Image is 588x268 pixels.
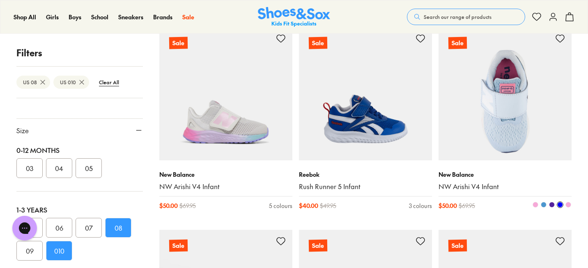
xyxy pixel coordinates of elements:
span: $ 69.95 [459,201,475,210]
button: 05 [76,158,102,178]
div: 5 colours [269,201,292,210]
span: $ 50.00 [159,201,178,210]
span: $ 49.95 [320,201,336,210]
p: New Balance [439,170,572,179]
button: 010 [46,241,72,261]
button: 08 [105,218,131,238]
button: Search our range of products [407,9,525,25]
a: NW Arishi V4 Infant [159,182,292,191]
span: Size [16,125,29,135]
a: Shop All [14,13,36,21]
p: Sale [448,36,468,50]
div: 3 colours [409,201,432,210]
p: Sale [169,240,188,252]
button: 04 [46,158,72,178]
div: 0-12 Months [16,145,143,155]
p: Sale [169,36,188,50]
p: New Balance [159,170,292,179]
button: 07 [76,218,102,238]
div: 1-3 Years [16,205,143,215]
a: Shoes & Sox [258,7,330,27]
btn: Clear All [92,75,126,90]
p: Sale [309,37,327,49]
span: Search our range of products [424,13,492,21]
a: Sale [299,27,432,160]
a: Brands [153,13,172,21]
p: Sale [448,240,467,252]
a: NW Arishi V4 Infant [439,182,572,191]
button: 06 [46,218,72,238]
p: Filters [16,46,143,60]
img: SNS_Logo_Responsive.svg [258,7,330,27]
button: 03 [16,158,43,178]
a: School [91,13,108,21]
p: Sale [309,240,327,252]
a: Girls [46,13,59,21]
a: Sale [439,27,572,160]
span: $ 40.00 [299,201,318,210]
iframe: Gorgias live chat messenger [8,213,41,243]
span: $ 69.95 [179,201,196,210]
a: Rush Runner 5 Infant [299,182,432,191]
a: Sneakers [118,13,143,21]
btn: US 010 [53,76,89,89]
button: Size [16,119,143,142]
a: Sale [182,13,194,21]
btn: US 08 [16,76,50,89]
button: 09 [16,241,43,261]
a: Sale [159,27,292,160]
p: Reebok [299,170,432,179]
span: $ 50.00 [439,201,457,210]
a: Boys [69,13,81,21]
